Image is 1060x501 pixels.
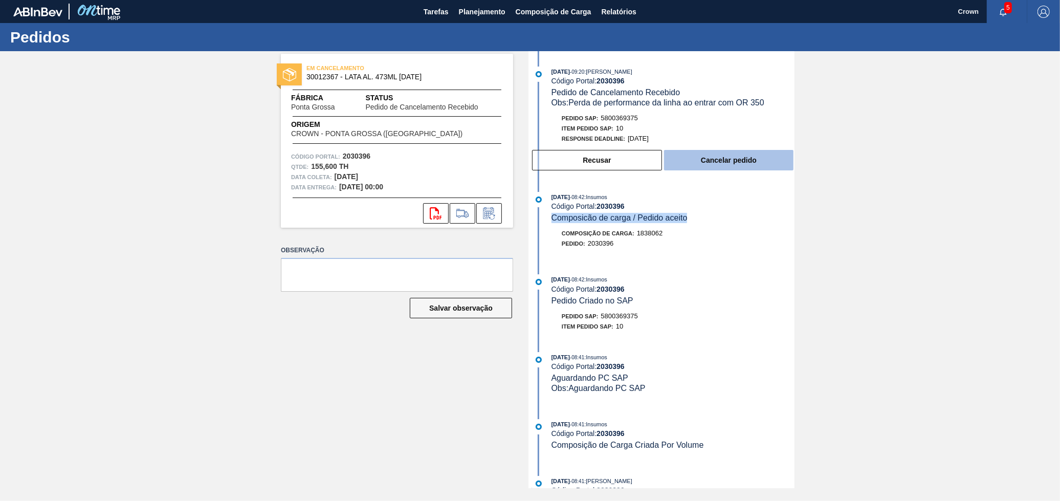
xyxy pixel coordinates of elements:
span: - 08:41 [570,355,584,360]
span: Ponta Grossa [291,103,335,111]
span: - 08:42 [570,277,584,282]
div: Código Portal: [551,362,794,371]
span: 30012367 - LATA AL. 473ML BC 429 [306,73,492,81]
span: Composição de Carga : [562,230,634,236]
strong: 2030396 [343,152,371,160]
span: : Insumos [584,276,607,282]
span: Aguardando PC SAP [551,374,628,382]
span: Código Portal: [291,151,340,162]
span: : Insumos [584,421,607,427]
button: Salvar observação [410,298,512,318]
span: Data entrega: [291,182,337,192]
span: [DATE] [551,194,570,200]
span: Pedido de Cancelamento Recebido [551,88,680,97]
span: - 08:41 [570,422,584,427]
span: EM CANCELAMENTO [306,63,450,73]
span: Status [366,93,503,103]
span: Relatórios [602,6,636,18]
span: CROWN - PONTA GROSSA ([GEOGRAPHIC_DATA]) [291,130,462,138]
img: atual [536,357,542,363]
span: : [PERSON_NAME] [584,69,632,75]
span: [DATE] [551,478,570,484]
img: atual [536,197,542,203]
span: : Insumos [584,194,607,200]
span: Response Deadline : [562,136,625,142]
div: Código Portal: [551,202,794,210]
span: Obs: Perda de performance da linha ao entrar com OR 350 [551,98,764,107]
strong: 2030396 [597,285,625,293]
label: Observação [281,243,513,258]
span: Pedido SAP: [562,313,599,319]
strong: 2030396 [597,486,625,494]
span: Obs: Aguardando PC SAP [551,384,646,393]
span: 5800369375 [601,114,638,122]
span: Item pedido SAP: [562,125,613,132]
span: [DATE] [551,276,570,282]
span: Qtde : [291,162,308,172]
div: Ir para Composição de Carga [450,203,475,224]
button: Cancelar pedido [664,150,793,170]
div: Abrir arquivo PDF [423,203,449,224]
img: atual [536,71,542,77]
button: Recusar [532,150,662,170]
span: Fábrica [291,93,366,103]
span: Composição de Carga [516,6,591,18]
span: Data coleta: [291,172,332,182]
span: 1838062 [637,229,663,237]
div: Código Portal: [551,285,794,293]
strong: [DATE] [335,172,358,181]
span: Planejamento [459,6,505,18]
strong: 2030396 [597,362,625,371]
span: [DATE] [628,135,649,142]
strong: [DATE] 00:00 [339,183,383,191]
span: Tarefas [424,6,449,18]
span: [DATE] [551,421,570,427]
span: Composição de Carga Criada Por Volume [551,441,704,449]
img: TNhmsLtSVTkK8tSr43FrP2fwEKptu5GPRR3wAAAABJRU5ErkJggg== [13,7,62,16]
img: atual [536,481,542,487]
span: 5 [1004,2,1012,13]
div: Informar alteração no pedido [476,203,502,224]
span: - 08:41 [570,478,584,484]
div: Código Portal: [551,77,794,85]
span: 10 [616,124,623,132]
span: Origem [291,119,492,130]
span: 5800369375 [601,312,638,320]
span: Pedido Criado no SAP [551,296,633,305]
img: Logout [1037,6,1050,18]
strong: 2030396 [597,202,625,210]
img: status [283,68,296,81]
span: Pedido : [562,241,585,247]
span: - 08:42 [570,194,584,200]
strong: 2030396 [597,429,625,438]
span: Pedido de Cancelamento Recebido [366,103,478,111]
span: : [PERSON_NAME] [584,478,632,484]
button: Notificações [987,5,1020,19]
div: Código Portal: [551,429,794,438]
img: atual [536,279,542,285]
span: Item pedido SAP: [562,323,613,330]
img: atual [536,424,542,430]
span: [DATE] [551,354,570,360]
span: : Insumos [584,354,607,360]
strong: 155,600 TH [311,162,348,170]
strong: 2030396 [597,77,625,85]
span: 10 [616,322,623,330]
span: Pedido SAP: [562,115,599,121]
span: Composicão de carga / Pedido aceito [551,213,688,222]
span: [DATE] [551,69,570,75]
h1: Pedidos [10,31,192,43]
span: - 09:20 [570,69,584,75]
span: 2030396 [588,239,614,247]
div: Código Portal: [551,486,794,494]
